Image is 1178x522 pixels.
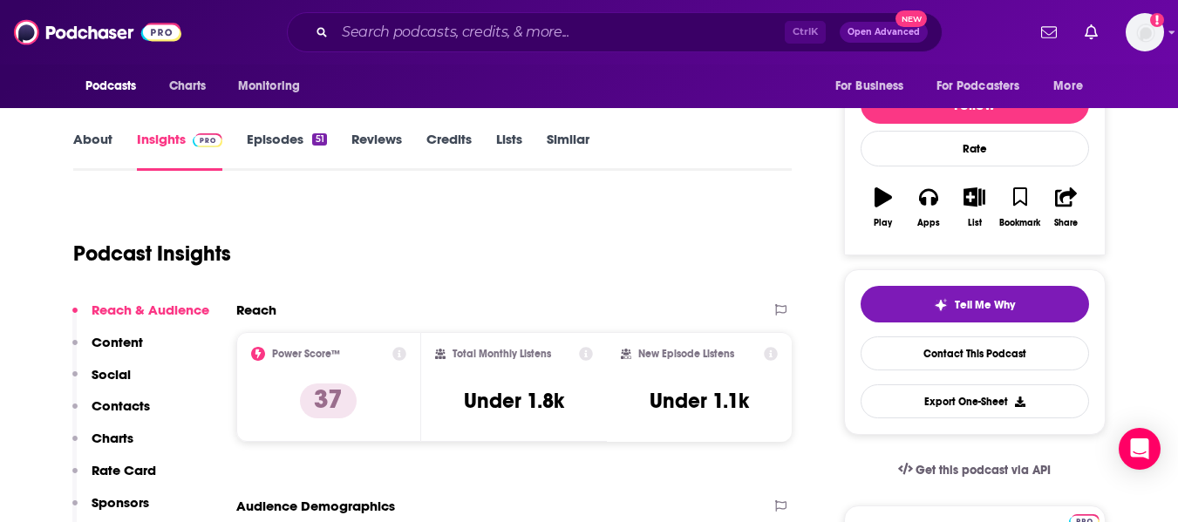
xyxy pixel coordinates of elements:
a: Charts [158,70,217,103]
p: 37 [300,383,357,418]
div: Search podcasts, credits, & more... [287,12,943,52]
button: Export One-Sheet [861,384,1089,418]
h3: Under 1.8k [464,388,564,414]
div: List [968,218,982,228]
a: Episodes51 [247,131,326,171]
button: open menu [226,70,323,103]
button: Apps [906,176,951,239]
h2: Audience Demographics [236,498,395,514]
a: Similar [547,131,589,171]
button: Play [861,176,906,239]
p: Sponsors [92,494,149,511]
span: Tell Me Why [955,298,1015,312]
p: Charts [92,430,133,446]
h2: Reach [236,302,276,318]
h2: Power Score™ [272,348,340,360]
button: Social [72,366,131,398]
div: Open Intercom Messenger [1119,428,1161,470]
span: Get this podcast via API [916,463,1051,478]
button: open menu [925,70,1045,103]
span: Charts [169,74,207,98]
button: Open AdvancedNew [840,22,928,43]
button: List [951,176,997,239]
h1: Podcast Insights [73,241,231,267]
h3: Under 1.1k [650,388,749,414]
button: Charts [72,430,133,462]
span: More [1053,74,1083,98]
p: Social [92,366,131,383]
button: Reach & Audience [72,302,209,334]
img: tell me why sparkle [934,298,948,312]
button: tell me why sparkleTell Me Why [861,286,1089,322]
span: Ctrl K [785,21,826,44]
a: About [73,131,112,171]
p: Reach & Audience [92,302,209,318]
button: Share [1043,176,1088,239]
p: Content [92,334,143,350]
a: Lists [496,131,522,171]
img: Podchaser Pro [193,133,223,147]
button: open menu [823,70,926,103]
button: Content [72,334,143,366]
button: Bookmark [998,176,1043,239]
img: Podchaser - Follow, Share and Rate Podcasts [14,16,181,49]
a: Contact This Podcast [861,336,1089,370]
button: Show profile menu [1126,13,1164,51]
button: Rate Card [72,462,156,494]
span: Open Advanced [848,28,920,37]
div: Share [1054,218,1078,228]
input: Search podcasts, credits, & more... [335,18,785,46]
span: For Business [835,74,904,98]
div: Bookmark [999,218,1040,228]
a: Credits [426,131,472,171]
img: User Profile [1126,13,1164,51]
h2: Total Monthly Listens [453,348,551,360]
button: Contacts [72,397,150,430]
a: Get this podcast via API [884,449,1066,491]
div: Apps [917,218,940,228]
p: Rate Card [92,462,156,478]
a: InsightsPodchaser Pro [137,131,223,171]
h2: New Episode Listens [638,348,734,360]
span: Podcasts [85,74,137,98]
div: Play [874,218,892,228]
button: open menu [73,70,160,103]
span: Logged in as hconnor [1126,13,1164,51]
a: Reviews [351,131,402,171]
span: Monitoring [238,74,300,98]
a: Show notifications dropdown [1078,17,1105,47]
svg: Add a profile image [1150,13,1164,27]
button: open menu [1041,70,1105,103]
a: Show notifications dropdown [1034,17,1064,47]
p: Contacts [92,397,150,414]
span: New [895,10,927,27]
span: For Podcasters [936,74,1020,98]
div: 51 [312,133,326,146]
div: Rate [861,131,1089,166]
